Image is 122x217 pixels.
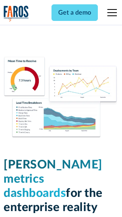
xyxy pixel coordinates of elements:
[4,6,29,22] img: Logo of the analytics and reporting company Faros.
[4,6,29,22] a: home
[4,158,118,215] h1: for the enterprise reality
[103,3,118,22] div: menu
[51,4,98,21] a: Get a demo
[4,159,103,199] span: [PERSON_NAME] metrics dashboards
[4,57,118,139] img: Dora Metrics Dashboard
